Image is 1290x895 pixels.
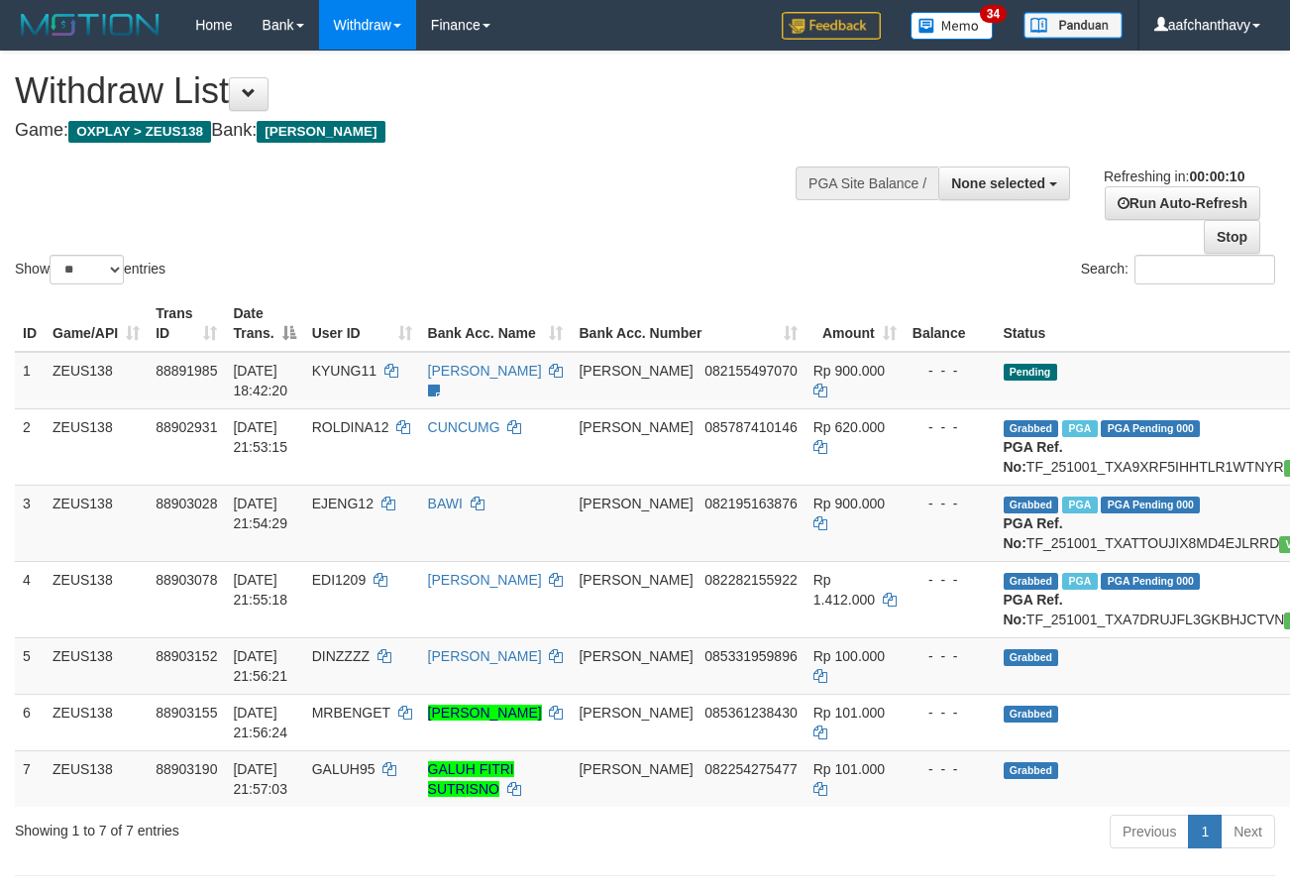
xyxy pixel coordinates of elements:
[420,295,572,352] th: Bank Acc. Name: activate to sort column ascending
[796,167,938,200] div: PGA Site Balance /
[806,295,905,352] th: Amount: activate to sort column ascending
[15,255,165,284] label: Show entries
[233,648,287,684] span: [DATE] 21:56:21
[1188,815,1222,848] a: 1
[1004,706,1059,723] span: Grabbed
[15,694,45,750] td: 6
[312,363,376,379] span: KYUNG11
[1221,815,1275,848] a: Next
[45,352,148,409] td: ZEUS138
[225,295,303,352] th: Date Trans.: activate to sort column descending
[156,761,217,777] span: 88903190
[1081,255,1275,284] label: Search:
[938,167,1070,200] button: None selected
[15,71,840,111] h1: Withdraw List
[45,694,148,750] td: ZEUS138
[913,361,988,381] div: - - -
[15,408,45,485] td: 2
[1104,168,1244,184] span: Refreshing in:
[233,761,287,797] span: [DATE] 21:57:03
[428,648,542,664] a: [PERSON_NAME]
[233,705,287,740] span: [DATE] 21:56:24
[1004,573,1059,590] span: Grabbed
[15,813,523,840] div: Showing 1 to 7 of 7 entries
[905,295,996,352] th: Balance
[951,175,1045,191] span: None selected
[428,363,542,379] a: [PERSON_NAME]
[15,750,45,807] td: 7
[68,121,211,143] span: OXPLAY > ZEUS138
[156,572,217,588] span: 88903078
[156,648,217,664] span: 88903152
[1023,12,1123,39] img: panduan.png
[813,363,885,379] span: Rp 900.000
[15,485,45,561] td: 3
[1101,497,1200,513] span: PGA Pending
[1062,420,1097,437] span: Marked by aafchomsokheang
[1004,592,1063,627] b: PGA Ref. No:
[913,570,988,590] div: - - -
[579,572,693,588] span: [PERSON_NAME]
[1105,186,1260,220] a: Run Auto-Refresh
[15,352,45,409] td: 1
[704,648,797,664] span: Copy 085331959896 to clipboard
[1004,649,1059,666] span: Grabbed
[1134,255,1275,284] input: Search:
[579,761,693,777] span: [PERSON_NAME]
[156,363,217,379] span: 88891985
[1062,573,1097,590] span: Marked by aafchomsokheang
[15,561,45,637] td: 4
[782,12,881,40] img: Feedback.jpg
[579,496,693,511] span: [PERSON_NAME]
[156,419,217,435] span: 88902931
[233,496,287,531] span: [DATE] 21:54:29
[579,363,693,379] span: [PERSON_NAME]
[913,417,988,437] div: - - -
[913,646,988,666] div: - - -
[233,572,287,608] span: [DATE] 21:55:18
[312,648,370,664] span: DINZZZZ
[1004,497,1059,513] span: Grabbed
[45,485,148,561] td: ZEUS138
[704,496,797,511] span: Copy 082195163876 to clipboard
[45,408,148,485] td: ZEUS138
[980,5,1007,23] span: 34
[45,295,148,352] th: Game/API: activate to sort column ascending
[813,572,875,608] span: Rp 1.412.000
[15,121,840,141] h4: Game: Bank:
[913,494,988,513] div: - - -
[704,572,797,588] span: Copy 082282155922 to clipboard
[1110,815,1189,848] a: Previous
[50,255,124,284] select: Showentries
[428,419,500,435] a: CUNCUMG
[704,419,797,435] span: Copy 085787410146 to clipboard
[312,496,374,511] span: EJENG12
[704,705,797,721] span: Copy 085361238430 to clipboard
[813,648,885,664] span: Rp 100.000
[428,496,463,511] a: BAWI
[1062,497,1097,513] span: Marked by aafchomsokheang
[704,761,797,777] span: Copy 082254275477 to clipboard
[579,705,693,721] span: [PERSON_NAME]
[913,759,988,779] div: - - -
[813,419,885,435] span: Rp 620.000
[148,295,225,352] th: Trans ID: activate to sort column ascending
[1004,439,1063,475] b: PGA Ref. No:
[579,648,693,664] span: [PERSON_NAME]
[1189,168,1244,184] strong: 00:00:10
[233,363,287,398] span: [DATE] 18:42:20
[428,572,542,588] a: [PERSON_NAME]
[257,121,384,143] span: [PERSON_NAME]
[813,496,885,511] span: Rp 900.000
[156,496,217,511] span: 88903028
[911,12,994,40] img: Button%20Memo.svg
[15,295,45,352] th: ID
[45,561,148,637] td: ZEUS138
[1004,515,1063,551] b: PGA Ref. No:
[45,750,148,807] td: ZEUS138
[312,572,366,588] span: EDI1209
[913,703,988,723] div: - - -
[1004,420,1059,437] span: Grabbed
[428,705,542,721] a: [PERSON_NAME]
[1101,573,1200,590] span: PGA Pending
